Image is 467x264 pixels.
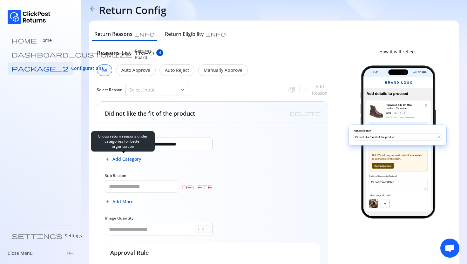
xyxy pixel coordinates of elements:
[105,199,110,204] span: add
[105,131,118,136] label: Reason
[97,87,123,92] span: Select Reason
[39,37,52,44] p: Home
[95,134,151,149] p: Group return reasons under categories for better organization
[94,30,132,38] h6: Return Reasons
[11,51,132,58] span: dashboard_customize
[180,87,185,92] span: keyboard_arrow_down
[8,250,73,256] div: Close Menukeyboard_tab_rtl
[105,216,133,221] label: Image Quantity
[110,248,315,257] h5: Approval Rule
[105,153,141,166] button: Add Category
[135,48,152,61] p: Returns Board
[99,4,166,17] h4: Return Config
[11,65,69,71] span: package_2
[8,48,73,61] a: dashboard_customize Returns Board
[165,67,189,73] p: Auto Reject
[134,31,155,37] span: info
[121,67,150,73] p: Auto Approve
[105,195,133,208] button: Add More
[8,62,73,75] a: package_2 Configurations
[105,157,110,162] span: add
[112,156,141,162] span: Add Category
[89,5,97,13] span: arrow_back
[105,109,195,118] h5: Did not like the fit of the product
[8,250,33,256] p: Close Menu
[102,68,107,73] span: All
[379,49,416,55] p: How it will reflect
[65,233,82,239] p: Settings
[165,30,204,38] h6: Return Eligibility
[134,50,154,55] span: info
[129,87,178,93] p: Select Input
[205,227,210,232] span: remove
[440,239,459,258] div: Open chat
[71,65,104,71] span: Configurations
[67,250,73,256] span: keyboard_tab_rtl
[182,184,213,189] span: delete
[105,173,126,178] label: Sub Reason
[97,49,131,57] h5: Reasons List
[8,34,73,47] a: home Home
[112,199,133,205] span: Add More
[204,67,242,73] p: Manually Approve
[8,229,73,242] a: settings Settings
[8,10,51,24] img: Logo
[11,37,37,44] span: home
[206,31,226,37] span: info
[344,63,451,221] img: return-image
[11,233,62,239] span: settings
[196,227,201,232] span: add
[159,50,161,55] span: 4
